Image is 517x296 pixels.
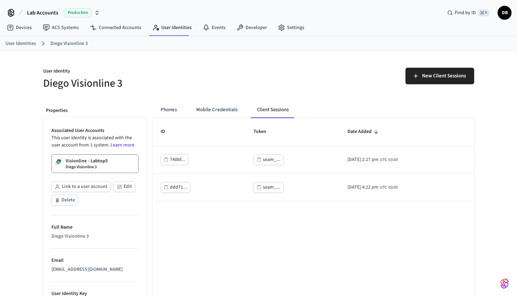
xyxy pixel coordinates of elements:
[46,107,144,114] p: Properties
[405,68,474,84] button: New Client Sessions
[51,224,138,231] p: Full Name
[1,21,37,34] a: Devices
[51,233,138,240] div: Diego Visionline 3
[161,182,190,193] button: ddd71...
[51,257,138,264] p: Email
[51,181,111,192] button: Link to a user account
[51,127,138,134] p: Associated User Accounts
[161,154,188,165] button: 740bf...
[197,21,231,34] a: Events
[43,76,255,90] h5: Diego Visionline 3
[272,21,310,34] a: Settings
[263,183,280,192] div: seam_...
[66,157,108,164] p: Visionline - Labtop5
[64,8,92,17] span: Production
[51,134,138,149] p: This user identity is associated with the user account from 1 system.
[55,157,63,166] img: Visionline Logo
[455,9,476,16] span: Find by ID
[50,40,88,47] a: Diego Visionline 3
[191,102,243,118] button: Mobile Credentials
[170,183,187,192] div: ddd71...
[51,266,138,273] div: [EMAIL_ADDRESS][DOMAIN_NAME]
[155,102,182,118] button: Phones
[84,21,147,34] a: Connected Accounts
[161,126,174,137] span: ID
[51,195,78,206] button: Delete
[498,7,511,19] span: DB
[66,164,97,170] p: Diego Visionline 3
[347,126,381,137] span: Date Added
[113,181,135,192] button: Edit
[347,156,398,163] div: America/Fortaleza
[27,9,58,17] span: Lab Accounts
[51,154,138,173] a: Visionline - Labtop5Diego Visionline 3
[500,278,509,289] img: SeamLogoGradient.69752ec5.svg
[380,184,398,191] span: UTC-03:00
[152,118,474,201] table: sticky table
[253,126,275,137] span: Token
[380,157,398,163] span: UTC-03:00
[43,68,255,76] p: User Identity
[347,156,379,163] span: [DATE] 2:27 pm
[347,184,379,191] span: [DATE] 4:22 pm
[498,6,511,20] button: DB
[422,71,466,80] span: New Client Sessions
[147,21,197,34] a: User Identities
[478,9,489,16] span: ⌘ K
[263,155,280,164] div: seam_...
[347,184,398,191] div: America/Fortaleza
[37,21,84,34] a: ACS Systems
[251,102,294,118] button: Client Sessions
[170,155,185,164] div: 740bf...
[442,7,495,19] div: Find by ID⌘ K
[111,142,134,149] a: Learn more
[6,40,36,47] a: User Identities
[253,154,284,165] button: seam_...
[253,182,284,193] button: seam_...
[231,21,272,34] a: Developer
